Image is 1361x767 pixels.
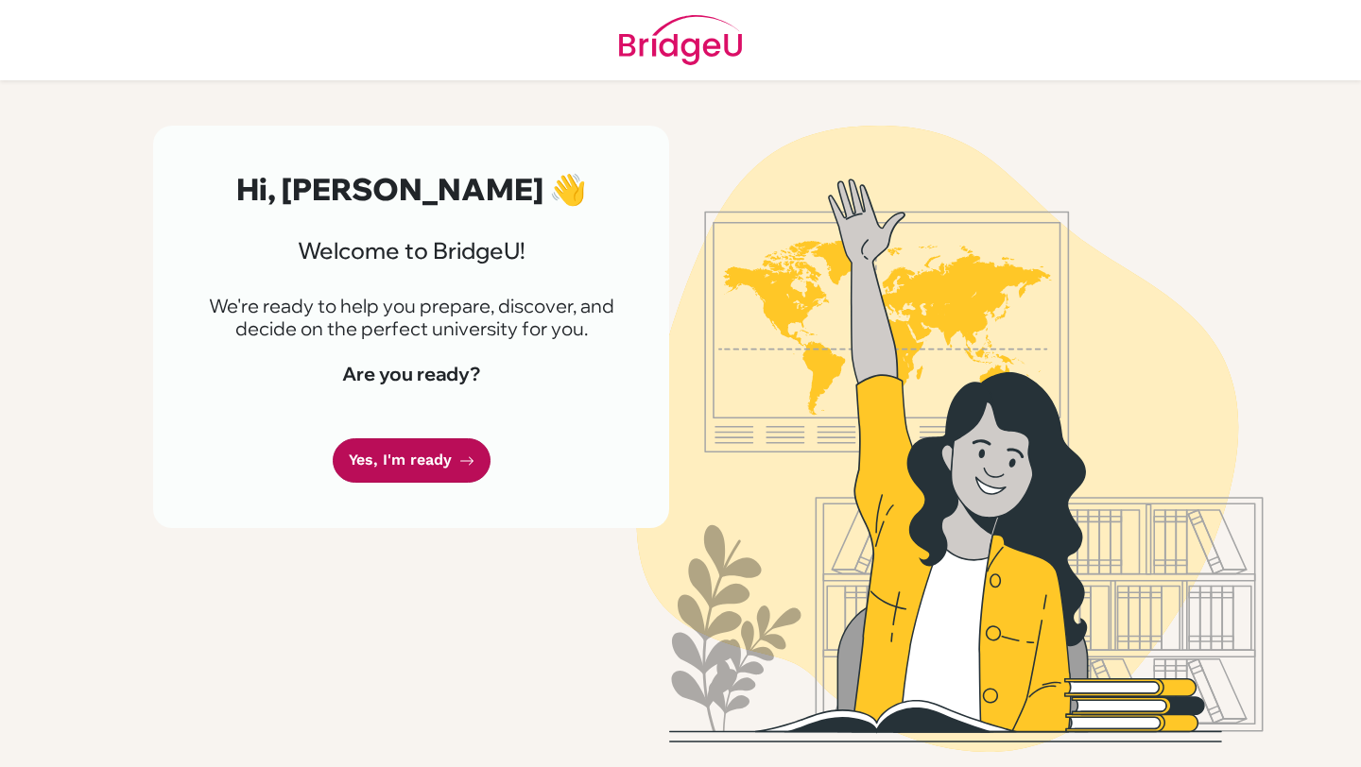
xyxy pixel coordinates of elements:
a: Yes, I'm ready [333,438,491,483]
h3: Welcome to BridgeU! [198,237,624,264]
h4: Are you ready? [198,363,624,385]
p: We're ready to help you prepare, discover, and decide on the perfect university for you. [198,295,624,340]
h2: Hi, [PERSON_NAME] 👋 [198,171,624,207]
